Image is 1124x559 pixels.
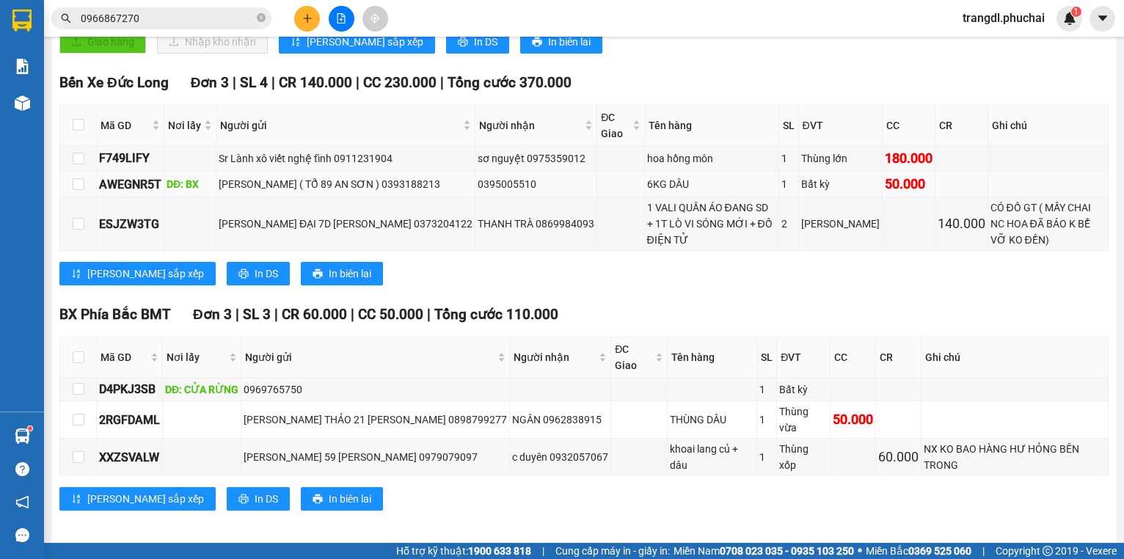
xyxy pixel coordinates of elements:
span: SL 4 [240,74,268,91]
span: sort-ascending [71,268,81,280]
span: 1 [1073,7,1079,17]
span: Tổng cước 110.000 [434,306,558,323]
img: logo-vxr [12,10,32,32]
span: | [271,74,275,91]
div: [PERSON_NAME] ĐẠI 7D [PERSON_NAME] 0373204122 [219,216,472,232]
span: [PERSON_NAME] sắp xếp [87,266,204,282]
sup: 1 [28,426,32,431]
th: CR [876,337,922,378]
span: file-add [336,13,346,23]
span: sort-ascending [71,494,81,505]
th: Tên hàng [645,106,779,146]
th: Ghi chú [988,106,1109,146]
td: ESJZW3TG [97,197,164,251]
span: | [236,306,239,323]
div: DĐ: BX [167,176,214,192]
span: question-circle [15,462,29,476]
div: [PERSON_NAME] [801,216,880,232]
span: ⚪️ [858,548,862,554]
span: CR 60.000 [282,306,347,323]
span: | [351,306,354,323]
button: sort-ascending[PERSON_NAME] sắp xếp [59,262,216,285]
div: hoa hồng môn [647,150,776,167]
button: sort-ascending[PERSON_NAME] sắp xếp [59,487,216,511]
img: icon-new-feature [1063,12,1076,25]
button: downloadNhập kho nhận [157,30,268,54]
div: sơ nguyệt 0975359012 [478,150,594,167]
span: close-circle [257,13,266,22]
td: 2RGFDAML [97,401,163,439]
span: | [982,543,985,559]
span: Nơi lấy [167,349,226,365]
div: Bất kỳ [801,176,880,192]
div: Thùng xốp [779,441,827,473]
span: Mã GD [101,349,147,365]
span: notification [15,495,29,509]
th: ĐVT [799,106,883,146]
span: | [274,306,278,323]
button: printerIn biên lai [301,487,383,511]
div: DĐ: CỬA RỪNG [165,381,238,398]
div: 1 [759,381,774,398]
div: Bất kỳ [779,381,827,398]
span: trangdl.phuchai [951,9,1057,27]
sup: 1 [1071,7,1081,17]
span: In biên lai [329,491,371,507]
span: In biên lai [329,266,371,282]
div: Thùng lớn [801,150,880,167]
span: CC 230.000 [363,74,437,91]
strong: 0369 525 060 [908,545,971,557]
input: Tìm tên, số ĐT hoặc mã đơn [81,10,254,26]
span: Nơi lấy [168,117,201,134]
div: 1 [759,412,774,428]
strong: 1900 633 818 [468,545,531,557]
span: Đơn 3 [193,306,232,323]
th: CC [883,106,935,146]
strong: 0708 023 035 - 0935 103 250 [720,545,854,557]
th: CC [831,337,876,378]
span: message [15,528,29,542]
span: printer [532,37,542,48]
div: 1 [781,150,796,167]
span: Mã GD [101,117,149,134]
th: SL [757,337,777,378]
div: 2 [781,216,796,232]
span: In DS [255,491,278,507]
div: 50.000 [833,409,873,430]
td: XXZSVALW [97,439,163,476]
span: Cung cấp máy in - giấy in: [555,543,670,559]
div: XXZSVALW [99,448,160,467]
span: In biên lai [548,34,591,50]
div: NGÂN 0962838915 [512,412,608,428]
span: sort-ascending [291,37,301,48]
th: Ghi chú [922,337,1109,378]
span: Bến Xe Đức Long [59,74,169,91]
li: In ngày: 08:56 12/08 [94,28,209,48]
span: Người nhận [479,117,582,134]
div: F749LIFY [99,149,161,167]
div: [PERSON_NAME] ( TỔ 89 AN SƠN ) 0393188213 [219,176,472,192]
span: SL 3 [243,306,271,323]
span: printer [458,37,468,48]
div: 0969765750 [244,381,507,398]
span: Tổng cước 370.000 [448,74,572,91]
span: [PERSON_NAME] sắp xếp [307,34,423,50]
span: Người gửi [245,349,495,365]
button: printerIn DS [227,487,290,511]
span: Hỗ trợ kỹ thuật: [396,543,531,559]
div: 50.000 [885,174,933,194]
span: | [427,306,431,323]
button: uploadGiao hàng [59,30,146,54]
li: [PERSON_NAME] [94,7,209,28]
li: Mã đơn: 139FPHSS [94,70,209,90]
span: ĐC Giao [601,109,629,142]
span: copyright [1043,546,1053,556]
span: CR 140.000 [279,74,352,91]
div: Sr Lành xô viết nghệ tĩnh 0911231904 [219,150,472,167]
span: close-circle [257,12,266,26]
span: In DS [474,34,497,50]
div: CÓ ĐỒ GT ( MẤY CHAI NC HOA ĐÃ BÁO K BỂ VỠ KO ĐỀN) [990,200,1106,248]
span: | [542,543,544,559]
button: printerIn DS [227,262,290,285]
div: 1 [781,176,796,192]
